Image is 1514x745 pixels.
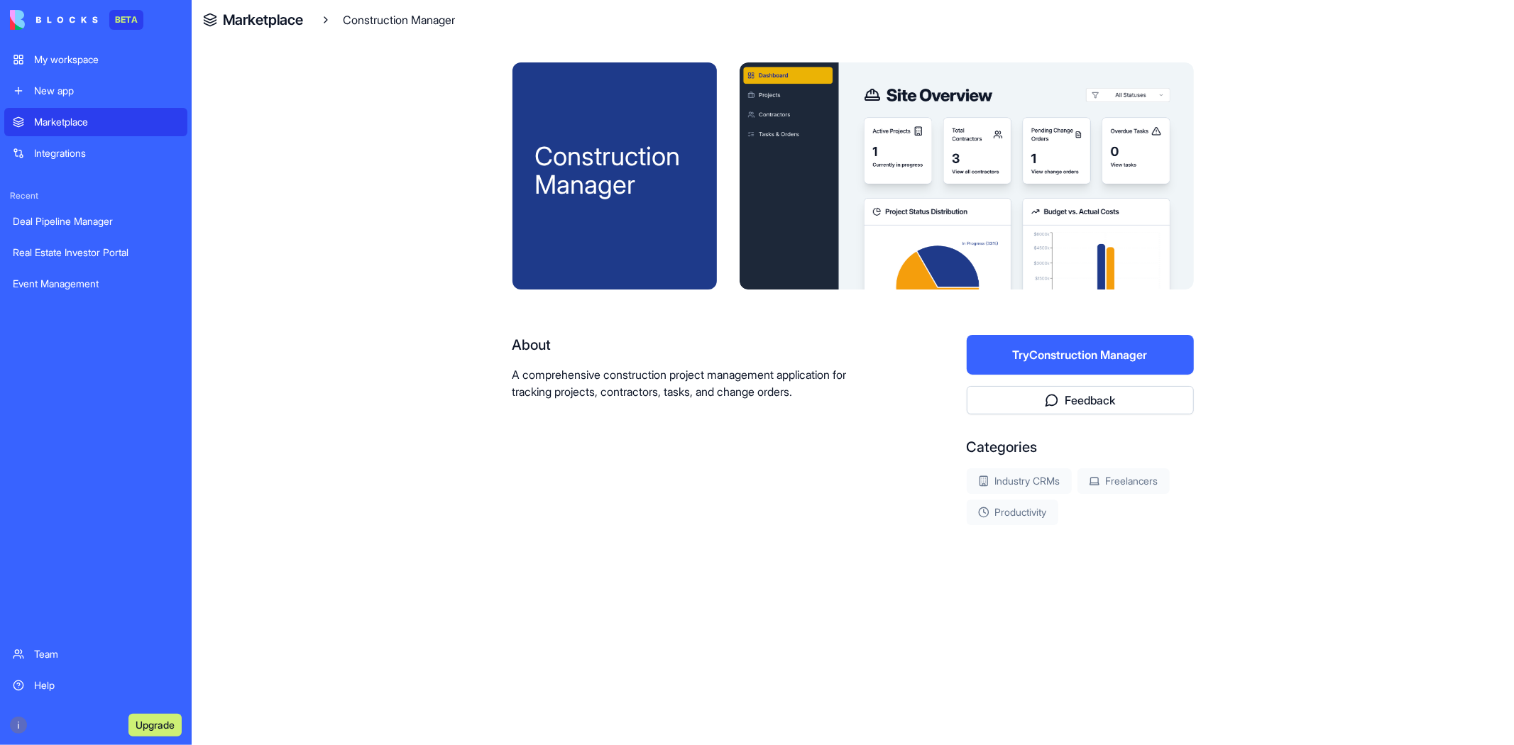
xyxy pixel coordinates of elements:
[512,335,876,355] div: About
[9,6,36,33] button: go back
[4,640,187,668] a: Team
[270,644,291,672] span: 😃
[512,366,876,400] p: A comprehensive construction project management application for tracking projects, contractors, t...
[4,671,187,700] a: Help
[10,717,27,734] img: ACg8ocLF6g6QIT_EjbQiAQRLgdjwWRc1ZtbsUIYRaDvckkkS0f8zPg=s96-c
[128,714,182,736] button: Upgrade
[109,10,143,30] div: BETA
[34,115,179,129] div: Marketplace
[189,644,226,672] span: disappointed reaction
[1077,468,1170,494] div: Freelancers
[967,437,1194,457] div: Categories
[13,245,179,260] div: Real Estate Investor Portal
[13,214,179,228] div: Deal Pipeline Manager
[10,10,143,30] a: BETA
[17,629,471,645] div: Did this answer your question?
[4,45,187,74] a: My workspace
[967,386,1194,414] button: Feedback
[223,10,303,30] a: Marketplace
[4,190,187,202] span: Recent
[226,644,263,672] span: neutral face reaction
[4,238,187,267] a: Real Estate Investor Portal
[4,270,187,298] a: Event Management
[13,277,179,291] div: Event Management
[427,6,454,33] button: Collapse window
[4,77,187,105] a: New app
[128,717,182,732] a: Upgrade
[234,644,254,672] span: 😐
[4,139,187,167] a: Integrations
[197,644,217,672] span: 😞
[967,468,1072,494] div: Industry CRMs
[4,108,187,136] a: Marketplace
[187,690,301,701] a: Open in help center
[535,142,694,199] div: Construction Manager
[967,500,1058,525] div: Productivity
[454,6,479,31] div: Close
[10,10,98,30] img: logo
[263,644,300,672] span: smiley reaction
[34,84,179,98] div: New app
[320,11,455,28] div: Construction Manager
[34,146,179,160] div: Integrations
[34,678,179,692] div: Help
[34,647,179,661] div: Team
[4,207,187,236] a: Deal Pipeline Manager
[967,335,1194,375] button: TryConstruction Manager
[34,53,179,67] div: My workspace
